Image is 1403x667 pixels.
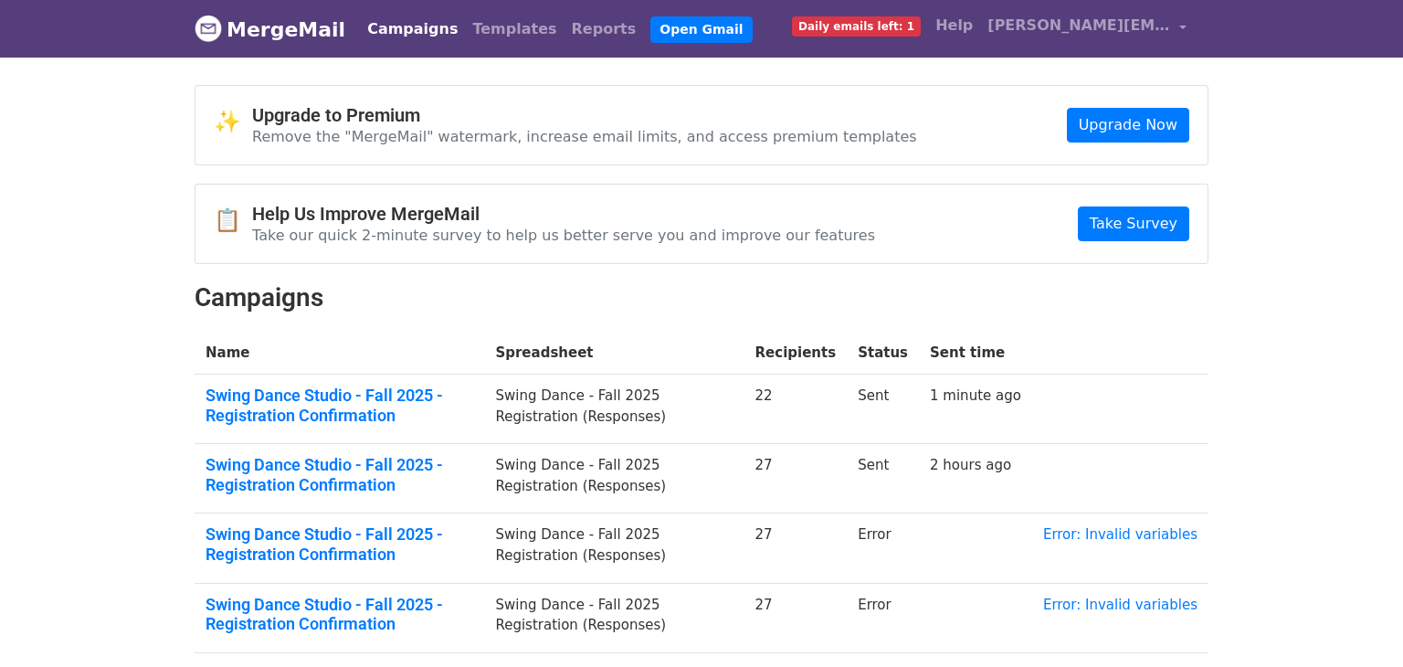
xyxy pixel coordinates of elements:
td: Swing Dance - Fall 2025 Registration (Responses) [484,513,744,583]
td: Swing Dance - Fall 2025 Registration (Responses) [484,583,744,652]
a: 1 minute ago [930,387,1021,404]
th: Recipients [744,332,848,375]
td: 22 [744,375,848,444]
a: Error: Invalid variables [1043,597,1197,613]
p: Take our quick 2-minute survey to help us better serve you and improve our features [252,226,875,245]
a: Templates [465,11,564,48]
a: MergeMail [195,10,345,48]
a: Campaigns [360,11,465,48]
a: Take Survey [1078,206,1189,241]
th: Sent time [919,332,1032,375]
span: ✨ [214,109,252,135]
h4: Help Us Improve MergeMail [252,203,875,225]
a: Daily emails left: 1 [785,7,928,44]
td: 27 [744,583,848,652]
a: Error: Invalid variables [1043,526,1197,543]
td: Error [847,583,919,652]
th: Status [847,332,919,375]
a: Swing Dance Studio - Fall 2025 - Registration Confirmation [206,386,473,425]
td: Error [847,513,919,583]
td: Sent [847,444,919,513]
a: Open Gmail [650,16,752,43]
a: Swing Dance Studio - Fall 2025 - Registration Confirmation [206,524,473,564]
td: Swing Dance - Fall 2025 Registration (Responses) [484,444,744,513]
a: Swing Dance Studio - Fall 2025 - Registration Confirmation [206,455,473,494]
a: Swing Dance Studio - Fall 2025 - Registration Confirmation [206,595,473,634]
span: [PERSON_NAME][EMAIL_ADDRESS][DOMAIN_NAME] [987,15,1170,37]
a: Help [928,7,980,44]
td: 27 [744,444,848,513]
th: Name [195,332,484,375]
a: [PERSON_NAME][EMAIL_ADDRESS][DOMAIN_NAME] [980,7,1194,50]
a: Reports [564,11,644,48]
h4: Upgrade to Premium [252,104,917,126]
th: Spreadsheet [484,332,744,375]
td: Swing Dance - Fall 2025 Registration (Responses) [484,375,744,444]
td: 27 [744,513,848,583]
h2: Campaigns [195,282,1208,313]
td: Sent [847,375,919,444]
span: Daily emails left: 1 [792,16,921,37]
img: MergeMail logo [195,15,222,42]
span: 📋 [214,207,252,234]
a: Upgrade Now [1067,108,1189,143]
p: Remove the "MergeMail" watermark, increase email limits, and access premium templates [252,127,917,146]
a: 2 hours ago [930,457,1011,473]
